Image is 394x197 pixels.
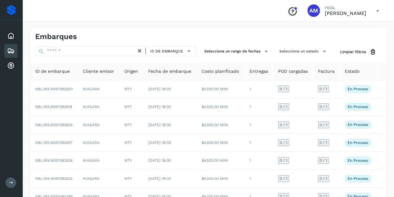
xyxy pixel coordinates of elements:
[244,152,273,170] td: 1
[35,176,73,181] span: NBL/MX.MX51082632
[119,116,143,134] td: MTY
[278,68,308,75] span: POD cargadas
[244,134,273,152] td: 1
[244,80,273,98] td: 1
[35,140,73,145] span: NBL/MX.MX51082907
[280,87,287,91] span: 0 / 1
[197,98,244,116] td: $4,500.00 MXN
[119,170,143,188] td: MTY
[320,123,327,127] span: 0 / 1
[348,87,368,91] p: En proceso
[119,98,143,116] td: MTY
[320,141,327,145] span: 0 / 1
[119,134,143,152] td: MTY
[277,46,330,57] button: Selecciona un estado
[348,158,368,163] p: En proceso
[280,159,287,162] span: 0 / 1
[202,46,272,57] button: Selecciona un rango de fechas
[35,32,77,41] h4: Embarques
[78,134,119,152] td: NIAGARA
[35,123,73,127] span: NBL/MX.MX51082654
[325,5,366,10] p: Hola,
[280,123,287,127] span: 0 / 1
[325,10,366,16] p: Angele Monserrat Manriquez Bisuett
[280,177,287,180] span: 0 / 1
[78,170,119,188] td: NIAGARA
[148,87,171,91] span: [DATE] 18:00
[4,29,17,43] div: Inicio
[148,105,171,109] span: [DATE] 18:00
[340,49,366,55] span: Limpiar filtros
[124,68,138,75] span: Origen
[78,152,119,170] td: NIAGARA
[197,170,244,188] td: $4,500.00 MXN
[202,68,239,75] span: Costo planificado
[119,80,143,98] td: MTY
[4,44,17,58] div: Embarques
[148,158,171,163] span: [DATE] 18:00
[83,68,114,75] span: Cliente emisor
[197,134,244,152] td: $4,500.00 MXN
[348,140,368,145] p: En proceso
[35,68,70,75] span: ID de embarque
[348,122,368,127] p: En proceso
[148,123,171,127] span: [DATE] 18:00
[78,80,119,98] td: NIAGARA
[320,105,327,109] span: 0 / 1
[345,68,359,75] span: Estado
[280,105,287,109] span: 0 / 1
[320,177,327,180] span: 0 / 1
[197,152,244,170] td: $4,500.00 MXN
[244,116,273,134] td: 1
[78,98,119,116] td: NIAGARA
[348,176,368,181] p: En proceso
[197,80,244,98] td: $4,500.00 MXN
[148,176,171,181] span: [DATE] 18:00
[35,87,73,91] span: NBL/MX.MX51082930
[335,46,381,58] button: Limpiar filtros
[320,87,327,91] span: 0 / 1
[320,159,327,162] span: 0 / 1
[119,152,143,170] td: MTY
[148,140,171,145] span: [DATE] 18:00
[244,98,273,116] td: 1
[4,59,17,73] div: Cuentas por cobrar
[249,68,268,75] span: Entregas
[244,170,273,188] td: 1
[35,105,72,109] span: NBL/MX.MX51082618
[148,68,191,75] span: Fecha de embarque
[280,141,287,145] span: 0 / 1
[197,116,244,134] td: $4,500.00 MXN
[348,105,368,109] p: En proceso
[318,68,335,75] span: Factura
[150,48,183,54] span: ID de embarque
[35,158,73,163] span: NBL/MX.MX51082626
[148,47,194,56] button: ID de embarque
[78,116,119,134] td: NIAGARA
